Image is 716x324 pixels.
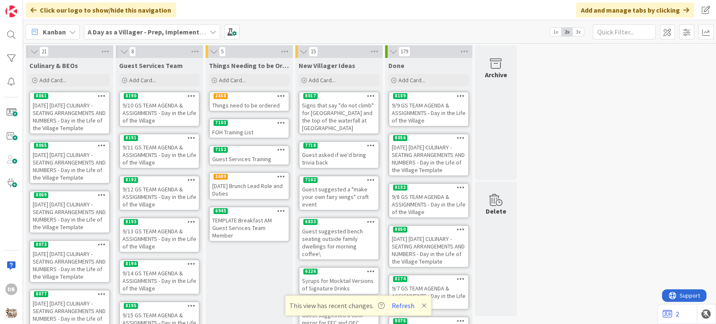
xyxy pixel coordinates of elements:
[120,302,199,310] div: 8195
[210,146,289,154] div: 7152
[299,218,378,226] div: 6833
[129,76,156,84] span: Add Card...
[303,143,318,149] div: 7718
[299,268,378,275] div: 6226
[299,142,378,168] div: 7718Guest asked if we'd bring trivia back
[389,275,468,309] div: 81749/7 GS TEAM AGENDA & ASSIGNMENTS - Day in the Life of the Village
[388,183,469,218] a: 81839/8 GS TEAM AGENDA & ASSIGNMENTS - Day in the Life of the Village
[393,227,407,233] div: 8050
[213,147,228,153] div: 7152
[573,28,584,36] span: 3x
[210,215,289,241] div: TEMPLATE Breakfast AM Guest Services Team Member
[299,92,378,100] div: 8017
[120,226,199,252] div: 9/13 GS TEAM AGENDA & ASSIGNMENTS - Day in the Life of the Village
[299,226,378,259] div: Guest suggested bench seating outside family dwellings for morning coffee\
[289,300,385,311] span: This view has recent changes.
[299,175,379,211] a: 7102Guest suggested a "make your own fairy wings" craft event
[5,307,17,319] img: avatar
[299,149,378,168] div: Guest asked if we'd bring trivia back
[209,118,289,138] a: 7103FOH Training List
[561,28,573,36] span: 2x
[30,241,109,282] div: 8073[DATE] [DATE] CULINARY - SEATING ARRANGEMENTS AND NUMBERS - Day in the Life of the Village Te...
[120,184,199,210] div: 9/12 GS TEAM AGENDA & ASSIGNMENTS - Day in the Life of the Village
[39,76,66,84] span: Add Card...
[393,93,407,99] div: 8189
[30,290,109,298] div: 8077
[124,303,138,309] div: 8195
[18,1,38,11] span: Support
[124,177,138,183] div: 8192
[550,28,561,36] span: 1x
[486,206,506,216] div: Delete
[120,268,199,294] div: 9/14 GS TEAM AGENDA & ASSIGNMENTS - Day in the Life of the Village
[209,145,289,165] a: 7152Guest Services Training
[389,300,417,311] button: Refresh
[30,191,109,233] div: 8069[DATE] [DATE] CULINARY - SEATING ARRANGEMENTS AND NUMBERS - Day in the Life of the Village Te...
[303,177,318,183] div: 7102
[389,184,468,217] div: 81839/8 GS TEAM AGENDA & ASSIGNMENTS - Day in the Life of the Village
[389,92,468,126] div: 81899/9 GS TEAM AGENDA & ASSIGNMENTS - Day in the Life of the Village
[26,3,176,18] div: Click our logo to show/hide this navigation
[120,134,199,142] div: 8191
[34,93,48,99] div: 8061
[5,283,17,295] div: DB
[124,93,138,99] div: 8190
[593,24,656,39] input: Quick Filter...
[120,176,199,210] div: 81929/12 GS TEAM AGENDA & ASSIGNMENTS - Day in the Life of the Village
[30,142,109,183] div: 8065[DATE] [DATE] CULINARY - SEATING ARRANGEMENTS AND NUMBERS - Day in the Life of the Village Te...
[299,267,379,295] a: 6226Syrups for Mocktail Versions of Signature Drinks
[210,92,289,111] div: 2858Things need to be ordered
[389,142,468,175] div: [DATE] [DATE] CULINARY - SEATING ARRANGEMENTS AND NUMBERS - Day in the Life of the Village Template
[485,70,507,80] div: Archive
[30,142,109,149] div: 8065
[303,93,318,99] div: 8017
[219,76,246,84] span: Add Card...
[303,269,318,274] div: 6226
[210,173,289,199] div: 2689[DATE] Brunch Lead Role and Duties
[129,47,136,57] span: 8
[389,233,468,267] div: [DATE] [DATE] CULINARY - SEATING ARRANGEMENTS AND NUMBERS - Day in the Life of the Village Template
[210,207,289,215] div: 6945
[120,218,199,252] div: 81939/13 GS TEAM AGENDA & ASSIGNMENTS - Day in the Life of the Village
[210,100,289,111] div: Things need to be ordered
[120,260,199,268] div: 8194
[389,226,468,233] div: 8050
[120,260,199,294] div: 81949/14 GS TEAM AGENDA & ASSIGNMENTS - Day in the Life of the Village
[119,133,200,169] a: 81919/11 GS TEAM AGENDA & ASSIGNMENTS - Day in the Life of the Village
[388,91,469,127] a: 81899/9 GS TEAM AGENDA & ASSIGNMENTS - Day in the Life of the Village
[299,184,378,210] div: Guest suggested a "make your own fairy wings" craft event
[299,176,378,184] div: 7102
[389,92,468,100] div: 8189
[213,120,228,126] div: 7103
[124,135,138,141] div: 8191
[34,192,48,198] div: 8069
[299,61,355,70] span: New Villager Ideas
[119,91,200,127] a: 81909/10 GS TEAM AGENDA & ASSIGNMENTS - Day in the Life of the Village
[30,100,109,133] div: [DATE] [DATE] CULINARY - SEATING ARRANGEMENTS AND NUMBERS - Day in the Life of the Village Template
[120,92,199,126] div: 81909/10 GS TEAM AGENDA & ASSIGNMENTS - Day in the Life of the Village
[398,76,425,84] span: Add Card...
[120,100,199,126] div: 9/10 GS TEAM AGENDA & ASSIGNMENTS - Day in the Life of the Village
[30,199,109,233] div: [DATE] [DATE] CULINARY - SEATING ARRANGEMENTS AND NUMBERS - Day in the Life of the Village Template
[210,154,289,165] div: Guest Services Training
[29,141,110,184] a: 8065[DATE] [DATE] CULINARY - SEATING ARRANGEMENTS AND NUMBERS - Day in the Life of the Village Te...
[120,218,199,226] div: 8193
[213,93,228,99] div: 2858
[309,76,336,84] span: Add Card...
[30,191,109,199] div: 8069
[210,207,289,241] div: 6945TEMPLATE Breakfast AM Guest Services Team Member
[39,47,49,57] span: 21
[209,91,289,112] a: 2858Things need to be ordered
[299,91,379,134] a: 8017Signs that say "do not climb" for [GEOGRAPHIC_DATA] and the top of the waterfall at [GEOGRAPH...
[30,149,109,183] div: [DATE] [DATE] CULINARY - SEATING ARRANGEMENTS AND NUMBERS - Day in the Life of the Village Template
[120,176,199,184] div: 8192
[210,92,289,100] div: 2858
[30,241,109,248] div: 8073
[219,47,226,57] span: 5
[299,92,378,133] div: 8017Signs that say "do not climb" for [GEOGRAPHIC_DATA] and the top of the waterfall at [GEOGRAPH...
[119,259,200,295] a: 81949/14 GS TEAM AGENDA & ASSIGNMENTS - Day in the Life of the Village
[30,92,109,133] div: 8061[DATE] [DATE] CULINARY - SEATING ARRANGEMENTS AND NUMBERS - Day in the Life of the Village Te...
[309,47,318,57] span: 15
[299,217,379,260] a: 6833Guest suggested bench seating outside family dwellings for morning coffee\
[119,217,200,253] a: 81939/13 GS TEAM AGENDA & ASSIGNMENTS - Day in the Life of the Village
